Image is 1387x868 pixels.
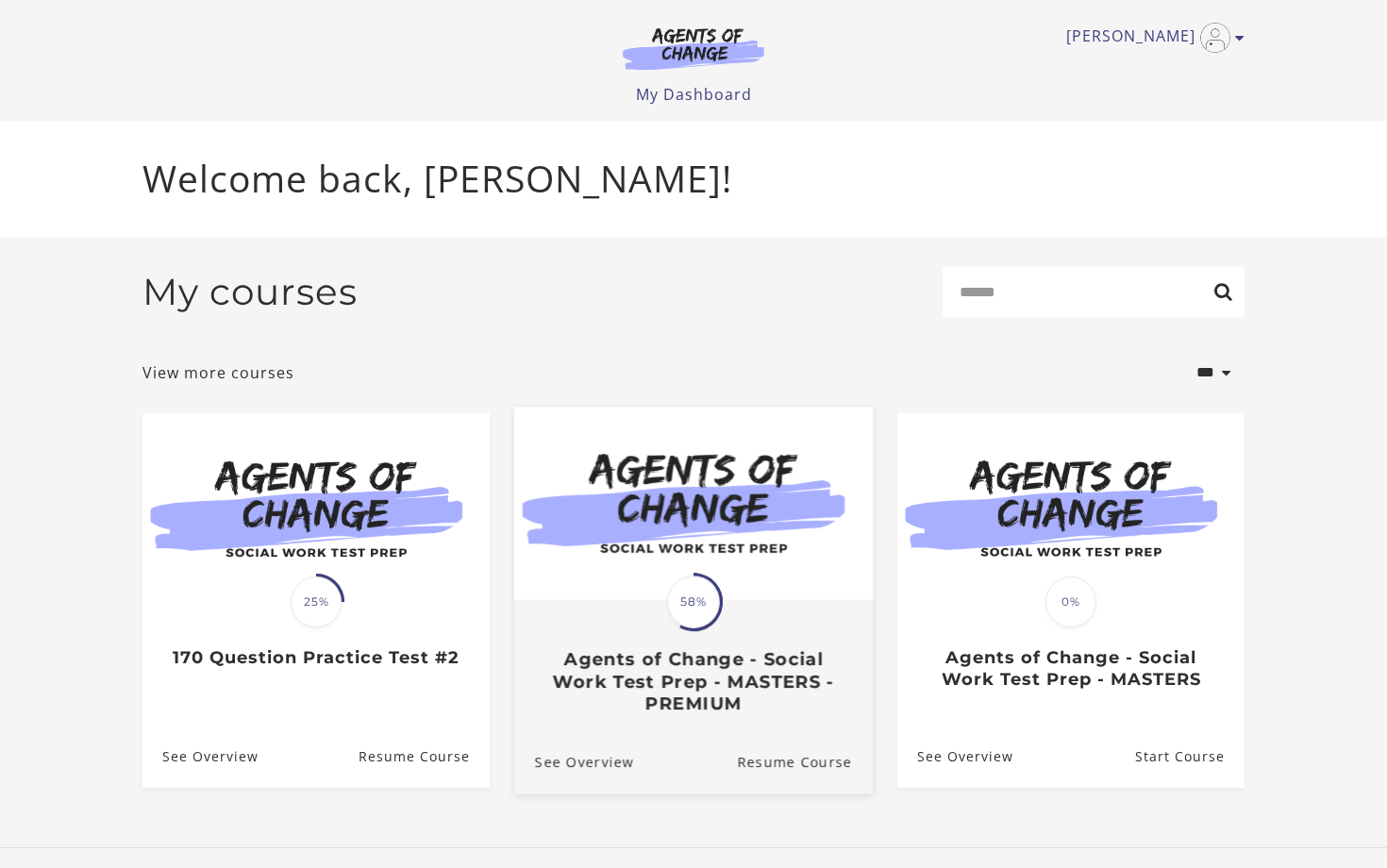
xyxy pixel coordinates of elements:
[142,726,259,787] a: 170 Question Practice Test #2: See Overview
[535,648,852,714] h3: Agents of Change - Social Work Test Prep - MASTERS - PREMIUM
[897,726,1013,787] a: Agents of Change - Social Work Test Prep - MASTERS: See Overview
[1135,726,1245,787] a: Agents of Change - Social Work Test Prep - MASTERS: Resume Course
[142,151,1245,207] p: Welcome back, [PERSON_NAME]!
[142,361,294,384] a: View more courses
[917,647,1224,690] h3: Agents of Change - Social Work Test Prep - MASTERS
[667,576,720,628] span: 58%
[142,270,358,314] h2: My courses
[603,26,784,70] img: Agents of Change Logo
[636,84,752,105] a: My Dashboard
[359,726,490,787] a: 170 Question Practice Test #2: Resume Course
[1066,23,1235,53] a: Toggle menu
[1045,576,1096,627] span: 0%
[514,729,634,793] a: Agents of Change - Social Work Test Prep - MASTERS - PREMIUM: See Overview
[162,647,469,669] h3: 170 Question Practice Test #2
[291,576,342,627] span: 25%
[737,729,873,793] a: Agents of Change - Social Work Test Prep - MASTERS - PREMIUM: Resume Course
